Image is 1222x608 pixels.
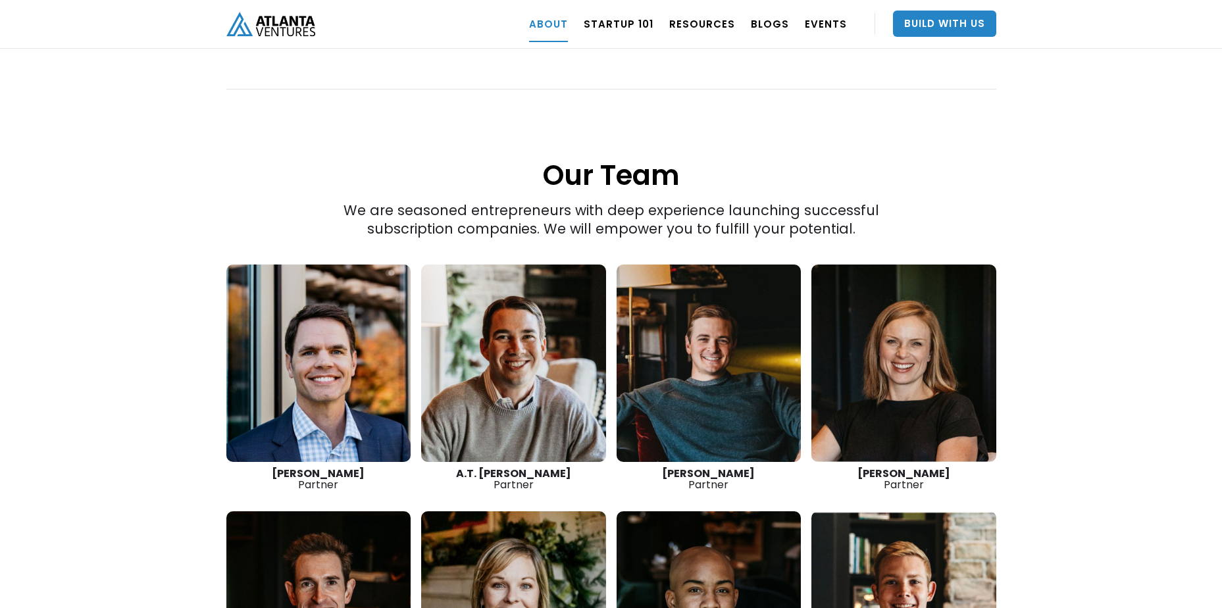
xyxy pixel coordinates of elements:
a: BLOGS [751,5,789,42]
div: Partner [226,468,411,490]
h1: Our Team [226,91,996,194]
strong: [PERSON_NAME] [272,466,365,481]
a: Build With Us [893,11,996,37]
a: ABOUT [529,5,568,42]
a: EVENTS [805,5,847,42]
a: Startup 101 [584,5,653,42]
strong: A.T. [PERSON_NAME] [456,466,571,481]
div: Partner [421,468,606,490]
div: Partner [811,468,996,490]
strong: [PERSON_NAME] [662,466,755,481]
strong: [PERSON_NAME] [857,466,950,481]
div: Partner [617,468,802,490]
a: RESOURCES [669,5,735,42]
